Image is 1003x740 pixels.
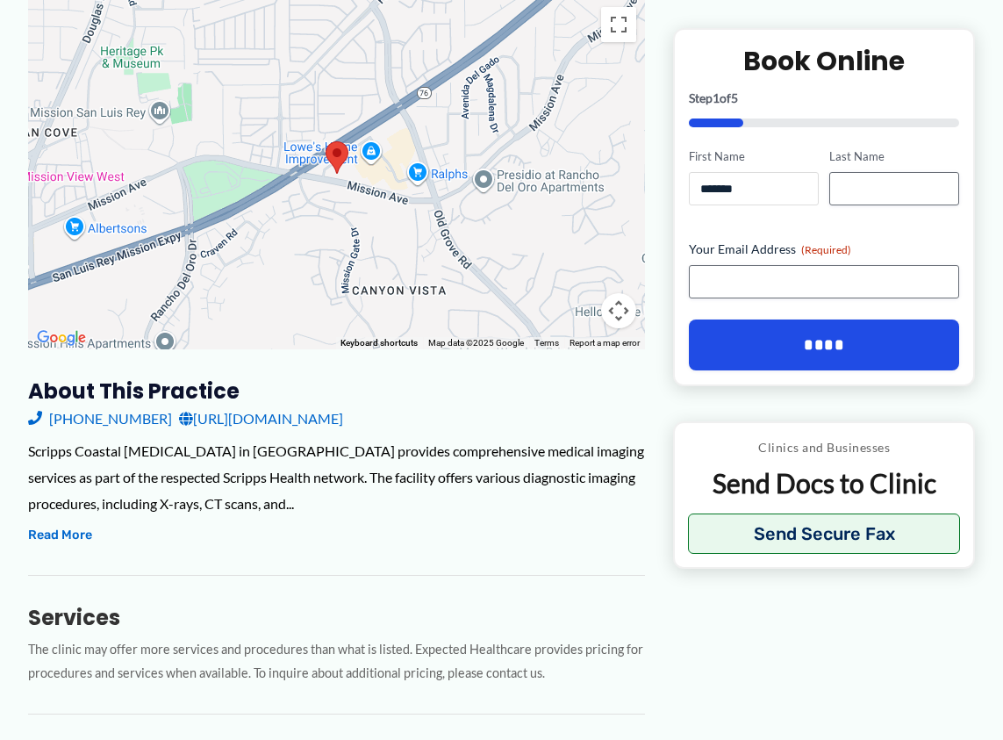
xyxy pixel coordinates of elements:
button: Read More [28,525,92,546]
span: (Required) [801,243,851,256]
h2: Book Online [689,44,959,78]
button: Map camera controls [601,293,636,328]
button: Toggle fullscreen view [601,7,636,42]
div: Scripps Coastal [MEDICAL_DATA] in [GEOGRAPHIC_DATA] provides comprehensive medical imaging servic... [28,438,645,516]
h3: About this practice [28,377,645,405]
button: Send Secure Fax [688,514,960,554]
a: Report a map error [570,338,640,348]
a: Open this area in Google Maps (opens a new window) [32,327,90,349]
label: Last Name [829,148,959,165]
button: Keyboard shortcuts [340,337,418,349]
label: Your Email Address [689,241,959,258]
span: 1 [713,90,720,105]
span: Map data ©2025 Google [428,338,524,348]
h3: Services [28,604,645,631]
p: Step of [689,92,959,104]
a: Terms (opens in new tab) [534,338,559,348]
a: [URL][DOMAIN_NAME] [179,406,343,432]
p: Send Docs to Clinic [688,466,960,500]
p: The clinic may offer more services and procedures than what is listed. Expected Healthcare provid... [28,638,645,686]
label: First Name [689,148,819,165]
img: Google [32,327,90,349]
p: Clinics and Businesses [688,436,960,459]
a: [PHONE_NUMBER] [28,406,172,432]
span: 5 [731,90,738,105]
